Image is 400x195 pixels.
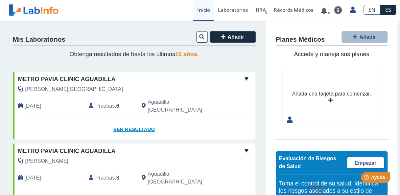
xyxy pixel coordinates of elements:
[210,31,256,43] button: Añadir
[227,34,244,40] span: Añadir
[148,170,220,186] span: Aguadilla, PR
[13,119,255,140] a: Ver Resultado
[18,147,116,156] span: Metro Pavia Clinic Aguadilla
[95,174,115,182] span: Pruebas
[364,5,380,15] a: EN
[25,174,41,182] span: 2025-02-17
[84,170,137,186] div: :
[341,169,393,188] iframe: Help widget launcher
[25,85,123,93] span: Ayala, Elvia
[84,98,137,114] div: :
[13,36,65,44] h4: Mis Laboratorios
[359,34,376,40] span: Añadir
[292,90,371,98] div: Añada una tarjeta para comenzar.
[95,102,115,110] span: Pruebas
[175,51,197,57] span: 10 años
[276,36,325,44] h4: Planes Médicos
[69,51,199,57] span: Obtenga resultados de hasta los últimos .
[116,175,119,181] b: 3
[25,157,68,165] span: Manzano Rodriguez, Lila
[347,157,384,168] a: Empezar
[354,160,376,166] span: Empezar
[25,102,41,110] span: 2025-09-12
[279,156,336,169] span: Evaluación de Riesgos de Salud
[18,75,116,84] span: Metro Pavia Clinic Aguadilla
[341,31,388,43] button: Añadir
[294,51,369,57] span: Accede y maneja sus planes
[380,5,396,15] a: ES
[256,7,266,13] span: HRA
[148,98,220,114] span: Aguadilla, PR
[116,103,119,109] b: 6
